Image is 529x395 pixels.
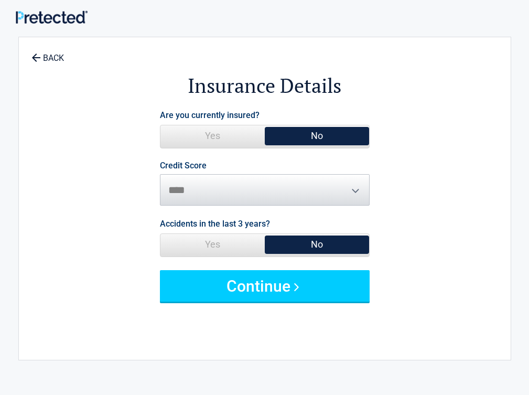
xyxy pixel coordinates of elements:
label: Are you currently insured? [160,108,260,122]
a: BACK [29,44,66,62]
label: Credit Score [160,162,207,170]
label: Accidents in the last 3 years? [160,217,270,231]
h2: Insurance Details [77,72,453,99]
span: Yes [160,125,265,146]
span: Yes [160,234,265,255]
button: Continue [160,270,370,302]
span: No [265,125,369,146]
span: No [265,234,369,255]
img: Main Logo [16,10,88,24]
